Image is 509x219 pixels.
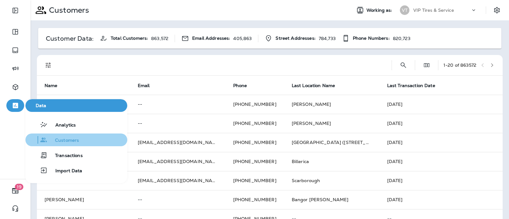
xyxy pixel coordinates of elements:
td: [DATE] [380,152,503,171]
td: [DATE] [380,133,503,152]
td: [PHONE_NUMBER] [226,171,284,190]
button: Import Data [25,164,127,177]
button: Analytics [25,118,127,131]
td: [PHONE_NUMBER] [226,190,284,209]
span: Street Addresses: [275,36,315,41]
div: 1 - 20 of 863572 [443,63,476,68]
p: 820,723 [393,36,410,41]
span: Last Transaction Date [387,83,435,88]
span: Customers [47,138,79,144]
button: Edit Fields [420,59,433,72]
span: [GEOGRAPHIC_DATA] ([STREET_ADDRESS]) [292,140,392,145]
button: Transactions [25,149,127,161]
span: Working as: [366,8,394,13]
td: [EMAIL_ADDRESS][DOMAIN_NAME] [130,171,226,190]
td: [PHONE_NUMBER] [226,114,284,133]
button: Settings [491,4,503,16]
td: [EMAIL_ADDRESS][DOMAIN_NAME] [130,133,226,152]
span: Import Data [48,168,82,174]
button: Search Customers [397,59,410,72]
span: Transactions [47,153,83,159]
td: [PERSON_NAME] [37,95,130,114]
span: Name [45,83,58,88]
span: Data [28,103,125,108]
td: [DATE] [380,171,503,190]
span: Phone [233,83,247,88]
span: Bangor [PERSON_NAME] [292,197,349,202]
p: VIP Tires & Service [413,8,454,13]
span: Analytics [48,122,76,128]
p: 405,863 [233,36,252,41]
td: [PHONE_NUMBER] [226,152,284,171]
span: 19 [15,184,24,190]
span: Scarborough [292,178,320,183]
p: Customer Data: [46,36,94,41]
p: 784,733 [319,36,336,41]
p: -- [138,197,218,202]
span: Last Location Name [292,83,335,88]
p: -- [138,102,218,107]
p: 863,572 [151,36,168,41]
td: [EMAIL_ADDRESS][DOMAIN_NAME] [130,152,226,171]
span: Email Addresses: [192,36,230,41]
button: Filters [42,59,55,72]
div: VT [400,5,409,15]
button: Customers [25,133,127,146]
button: Expand Sidebar [6,4,24,17]
td: [PERSON_NAME] [37,190,130,209]
span: Email [138,83,150,88]
p: -- [138,121,218,126]
td: [PHONE_NUMBER] [226,95,284,114]
p: Customers [46,5,89,15]
td: [DATE] [380,114,503,133]
td: [DATE] [380,190,503,209]
span: Phone Numbers: [353,36,390,41]
span: [PERSON_NAME] [292,101,331,107]
button: Data [25,99,127,112]
span: [PERSON_NAME] [292,120,331,126]
td: [DATE] [380,95,503,114]
td: [PHONE_NUMBER] [226,133,284,152]
span: Billerica [292,159,309,164]
span: Total Customers: [111,36,148,41]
